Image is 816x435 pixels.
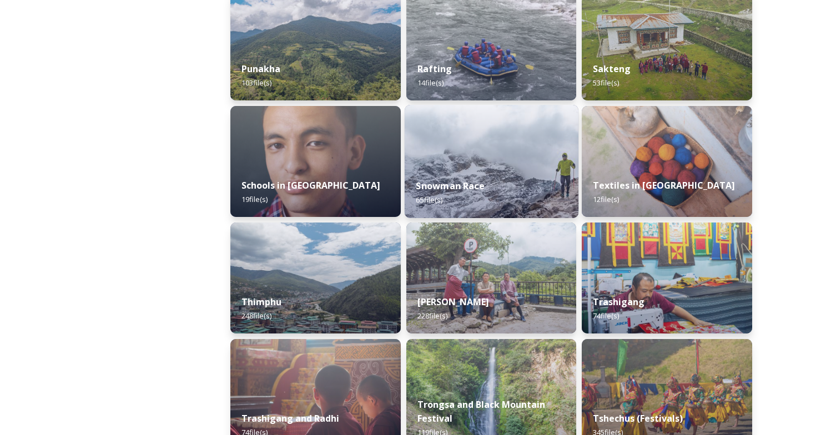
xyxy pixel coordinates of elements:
span: 248 file(s) [241,311,271,321]
span: 103 file(s) [241,78,271,88]
strong: [PERSON_NAME] [417,296,489,308]
strong: Sakteng [593,63,631,75]
img: _SCH9806.jpg [582,106,752,217]
img: _SCH2151_FINAL_RGB.jpg [230,106,401,217]
strong: Punakha [241,63,280,75]
img: Snowman%2520Race41.jpg [405,105,578,218]
img: Thimphu%2520190723%2520by%2520Amp%2520Sripimanwat-43.jpg [230,222,401,333]
strong: Schools in [GEOGRAPHIC_DATA] [241,179,380,191]
span: 65 file(s) [416,195,442,205]
img: Trashigang%2520and%2520Rangjung%2520060723%2520by%2520Amp%2520Sripimanwat-66.jpg [582,222,752,333]
span: 53 file(s) [593,78,619,88]
strong: Snowman Race [416,180,484,192]
span: 19 file(s) [241,194,268,204]
strong: Tshechus (Festivals) [593,412,683,424]
strong: Rafting [417,63,452,75]
span: 14 file(s) [417,78,444,88]
strong: Trashigang [593,296,644,308]
strong: Thimphu [241,296,281,308]
img: Trashi%2520Yangtse%2520090723%2520by%2520Amp%2520Sripimanwat-187.jpg [406,222,577,333]
strong: Textiles in [GEOGRAPHIC_DATA] [593,179,735,191]
span: 74 file(s) [593,311,619,321]
span: 12 file(s) [593,194,619,204]
span: 228 file(s) [417,311,447,321]
strong: Trashigang and Radhi [241,412,339,424]
strong: Trongsa and Black Mountain Festival [417,398,545,424]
